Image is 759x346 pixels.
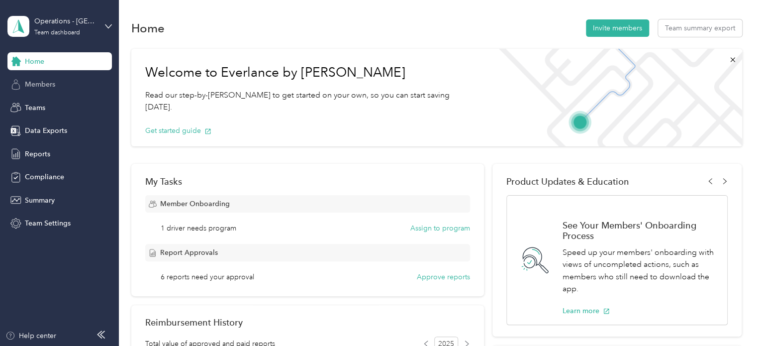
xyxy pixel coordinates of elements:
[563,246,717,295] p: Speed up your members' onboarding with views of uncompleted actions, such as members who still ne...
[34,16,96,26] div: Operations - [GEOGRAPHIC_DATA]
[703,290,759,346] iframe: Everlance-gr Chat Button Frame
[145,125,211,136] button: Get started guide
[25,56,44,67] span: Home
[25,103,45,113] span: Teams
[25,149,50,159] span: Reports
[417,272,470,282] button: Approve reports
[160,247,218,258] span: Report Approvals
[145,317,243,328] h2: Reimbursement History
[34,30,80,36] div: Team dashboard
[563,220,717,241] h1: See Your Members' Onboarding Process
[410,223,470,233] button: Assign to program
[586,19,649,37] button: Invite members
[506,176,629,187] span: Product Updates & Education
[563,306,610,316] button: Learn more
[145,176,470,187] div: My Tasks
[658,19,742,37] button: Team summary export
[161,272,254,282] span: 6 reports need your approval
[5,331,56,341] button: Help center
[160,199,230,209] span: Member Onboarding
[25,125,67,136] span: Data Exports
[489,49,742,146] img: Welcome to everlance
[161,223,236,233] span: 1 driver needs program
[145,65,475,81] h1: Welcome to Everlance by [PERSON_NAME]
[25,79,55,90] span: Members
[25,172,64,182] span: Compliance
[145,89,475,114] p: Read our step-by-[PERSON_NAME] to get started on your own, so you can start saving [DATE].
[25,195,55,206] span: Summary
[131,23,165,33] h1: Home
[25,218,71,229] span: Team Settings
